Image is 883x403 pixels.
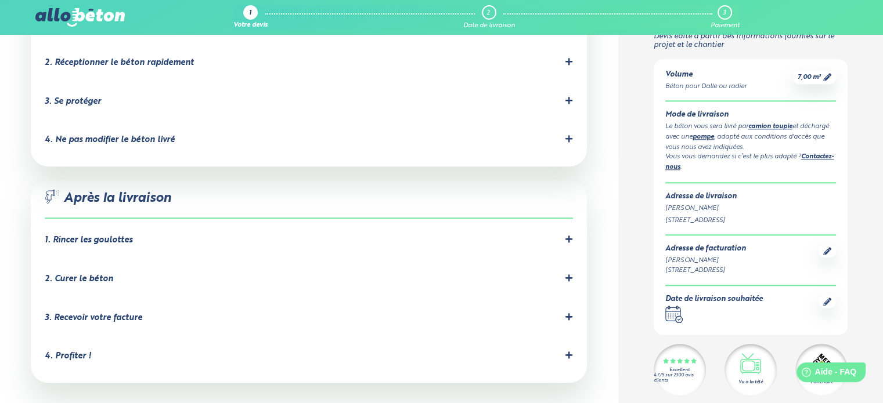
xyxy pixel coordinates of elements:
div: Date de livraison souhaitée [665,295,763,304]
div: [STREET_ADDRESS] [665,216,837,226]
a: 1 Votre devis [233,5,268,30]
div: Paiement [710,22,739,30]
div: 3 [723,9,726,17]
a: pompe [693,134,714,140]
div: 4. Profiter ! [45,351,91,361]
a: 3 Paiement [710,5,739,30]
div: Adresse de livraison [665,193,837,201]
div: 3. Se protéger [45,97,101,107]
div: 2. Curer le béton [45,274,113,284]
img: allobéton [35,8,125,27]
div: Volume [665,71,747,79]
div: [PERSON_NAME] [665,204,837,213]
a: camion toupie [748,124,792,130]
p: Devis édité à partir des informations fournies sur le projet et le chantier [654,33,848,50]
div: Le béton vous sera livré par et déchargé avec une , adapté aux conditions d'accès que vous nous a... [665,122,837,152]
div: 1. Rincer les goulottes [45,235,132,245]
div: Votre devis [233,22,268,30]
div: [STREET_ADDRESS] [665,266,746,275]
div: 1 [249,10,251,17]
div: Mode de livraison [665,111,837,120]
div: 2 [486,9,490,17]
a: 2 Date de livraison [463,5,515,30]
iframe: Help widget launcher [780,358,870,390]
div: 3. Recevoir votre facture [45,313,142,323]
div: Après la livraison [45,190,573,219]
div: 4. Ne pas modifier le béton livré [45,135,175,145]
div: Vous vous demandez si c’est le plus adapté ? . [665,153,837,173]
div: Excellent [669,368,690,373]
div: 2. Réceptionner le béton rapidement [45,58,194,68]
div: Béton pour Dalle ou radier [665,82,747,92]
a: Contactez-nous [665,154,834,171]
div: Date de livraison [463,22,515,30]
div: Adresse de facturation [665,245,746,254]
div: Vu à la télé [738,379,763,386]
div: [PERSON_NAME] [665,256,746,266]
div: 4.7/5 sur 2300 avis clients [654,373,706,383]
